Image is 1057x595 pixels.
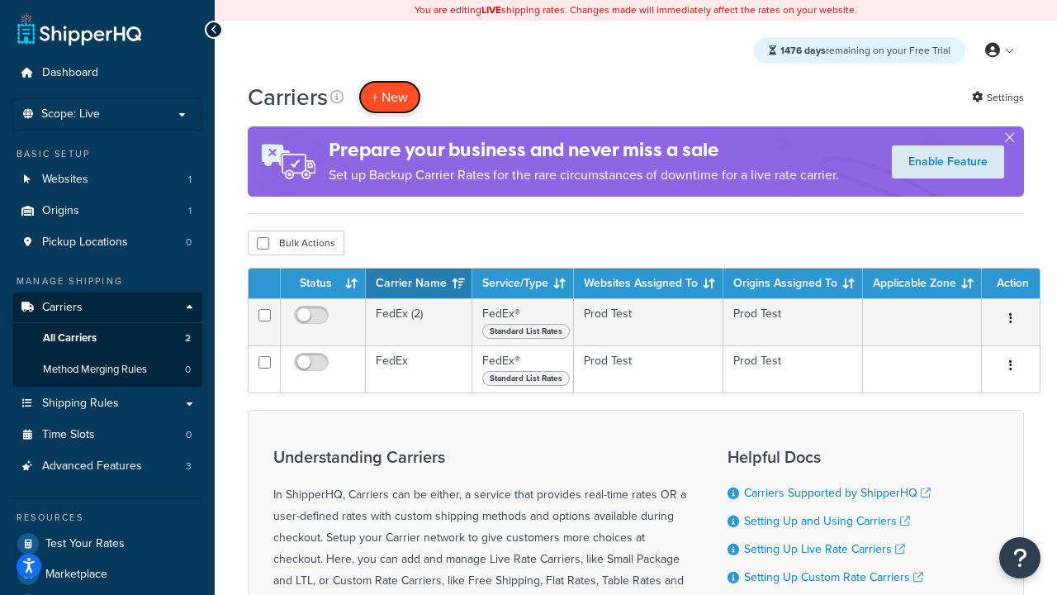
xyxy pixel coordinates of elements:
li: Time Slots [12,420,202,450]
h4: Prepare your business and never miss a sale [329,136,839,164]
li: Pickup Locations [12,227,202,258]
span: All Carriers [43,331,97,345]
a: Setting Up and Using Carriers [744,512,910,530]
span: Shipping Rules [42,397,119,411]
button: + New [358,80,421,114]
a: Dashboard [12,58,202,88]
span: Websites [42,173,88,187]
a: Test Your Rates [12,529,202,559]
li: Carriers [12,293,202,387]
th: Websites Assigned To: activate to sort column ascending [574,269,723,298]
a: Pickup Locations 0 [12,227,202,258]
b: LIVE [481,2,501,17]
h3: Understanding Carriers [273,448,686,466]
li: Advanced Features [12,451,202,482]
span: Advanced Features [42,459,142,474]
th: Carrier Name: activate to sort column ascending [366,269,472,298]
span: Test Your Rates [45,537,125,551]
a: Carriers [12,293,202,323]
td: Prod Test [723,298,863,345]
span: 1 [188,204,192,218]
th: Status: activate to sort column ascending [281,269,366,298]
span: 0 [186,428,192,442]
span: Scope: Live [41,107,100,121]
img: ad-rules-rateshop-fe6ec290ccb7230408bd80ed9643f0289d75e0ffd9eb532fc0e269fcd187b520.png [248,126,329,197]
td: FedEx® [472,345,574,393]
a: Marketplace [12,559,202,589]
th: Action [982,269,1040,298]
span: Standard List Rates [482,324,570,339]
span: 1 [188,173,192,187]
span: 2 [185,331,191,345]
span: Origins [42,204,79,218]
span: Method Merging Rules [43,363,147,377]
a: All Carriers 2 [12,323,202,354]
a: Advanced Features 3 [12,451,202,482]
li: All Carriers [12,323,202,354]
a: Carriers Supported by ShipperHQ [744,484,931,502]
span: 3 [186,459,192,474]
li: Method Merging Rules [12,355,202,385]
a: ShipperHQ Home [17,12,141,45]
a: Websites 1 [12,164,202,195]
div: remaining on your Free Trial [754,37,965,64]
span: Dashboard [42,66,98,80]
a: Origins 1 [12,196,202,226]
a: Shipping Rules [12,388,202,419]
a: Time Slots 0 [12,420,202,450]
span: 0 [186,236,192,250]
p: Set up Backup Carrier Rates for the rare circumstances of downtime for a live rate carrier. [329,164,839,187]
h3: Helpful Docs [728,448,943,466]
button: Bulk Actions [248,231,344,255]
button: Open Resource Center [999,537,1040,578]
td: Prod Test [723,345,863,393]
div: Basic Setup [12,147,202,161]
td: FedEx [366,345,472,393]
div: Manage Shipping [12,274,202,288]
span: Time Slots [42,428,95,442]
th: Service/Type: activate to sort column ascending [472,269,574,298]
span: 0 [185,363,191,377]
th: Origins Assigned To: activate to sort column ascending [723,269,863,298]
li: Websites [12,164,202,195]
td: Prod Test [574,298,723,345]
th: Applicable Zone: activate to sort column ascending [863,269,982,298]
li: Origins [12,196,202,226]
span: Standard List Rates [482,371,570,386]
td: FedEx® [472,298,574,345]
a: Setting Up Live Rate Carriers [744,540,905,558]
strong: 1476 days [780,43,826,58]
a: Enable Feature [892,145,1004,178]
a: Method Merging Rules 0 [12,355,202,385]
a: Setting Up Custom Rate Carriers [744,569,923,586]
td: Prod Test [574,345,723,393]
td: FedEx (2) [366,298,472,345]
span: Marketplace [45,568,107,582]
a: Settings [972,86,1024,109]
div: Resources [12,511,202,525]
span: Carriers [42,301,83,315]
h1: Carriers [248,81,328,113]
span: Pickup Locations [42,236,128,250]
